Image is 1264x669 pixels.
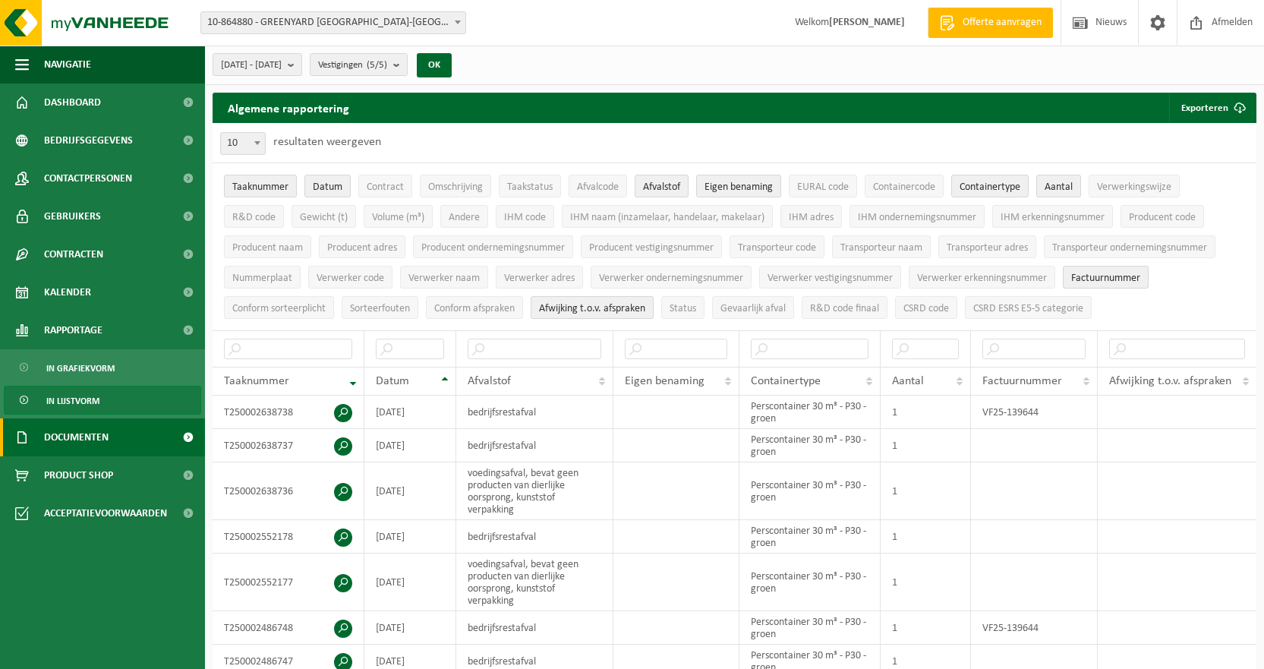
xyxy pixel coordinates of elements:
span: Dashboard [44,84,101,121]
span: Afvalstof [468,375,511,387]
button: StatusStatus: Activate to sort [661,296,704,319]
span: IHM erkenningsnummer [1001,212,1105,223]
button: Gevaarlijk afval : Activate to sort [712,296,794,319]
span: Sorteerfouten [350,303,410,314]
td: Perscontainer 30 m³ - P30 - groen [739,462,881,520]
a: Offerte aanvragen [928,8,1053,38]
button: [DATE] - [DATE] [213,53,302,76]
span: Taakstatus [507,181,553,193]
span: Datum [376,375,409,387]
button: Producent adresProducent adres: Activate to sort [319,235,405,258]
button: IHM ondernemingsnummerIHM ondernemingsnummer: Activate to sort [849,205,985,228]
span: Producent vestigingsnummer [589,242,714,254]
span: Rapportage [44,311,102,349]
span: Containercode [873,181,935,193]
button: Gewicht (t)Gewicht (t): Activate to sort [292,205,356,228]
button: AfvalcodeAfvalcode: Activate to sort [569,175,627,197]
button: Producent vestigingsnummerProducent vestigingsnummer: Activate to sort [581,235,722,258]
button: Eigen benamingEigen benaming: Activate to sort [696,175,781,197]
td: [DATE] [364,611,456,645]
button: Conform afspraken : Activate to sort [426,296,523,319]
strong: [PERSON_NAME] [829,17,905,28]
span: Afvalstof [643,181,680,193]
span: Aantal [1045,181,1073,193]
button: AndereAndere: Activate to sort [440,205,488,228]
td: bedrijfsrestafval [456,396,613,429]
span: 10 [220,132,266,155]
td: bedrijfsrestafval [456,429,613,462]
h2: Algemene rapportering [213,93,364,123]
button: FactuurnummerFactuurnummer: Activate to sort [1063,266,1149,289]
button: Transporteur codeTransporteur code: Activate to sort [730,235,824,258]
span: Factuurnummer [1071,273,1140,284]
span: 10 [221,133,265,154]
span: Transporteur ondernemingsnummer [1052,242,1207,254]
button: Conform sorteerplicht : Activate to sort [224,296,334,319]
span: In grafiekvorm [46,354,115,383]
span: Verwerker ondernemingsnummer [599,273,743,284]
span: Verwerker code [317,273,384,284]
button: Transporteur ondernemingsnummerTransporteur ondernemingsnummer : Activate to sort [1044,235,1215,258]
button: TaakstatusTaakstatus: Activate to sort [499,175,561,197]
td: [DATE] [364,396,456,429]
button: Transporteur naamTransporteur naam: Activate to sort [832,235,931,258]
button: ContainercodeContainercode: Activate to sort [865,175,944,197]
button: OmschrijvingOmschrijving: Activate to sort [420,175,491,197]
span: Verwerker vestigingsnummer [768,273,893,284]
span: Omschrijving [428,181,483,193]
span: Afwijking t.o.v. afspraken [539,303,645,314]
button: OK [417,53,452,77]
td: T250002638736 [213,462,364,520]
td: [DATE] [364,520,456,554]
span: Bedrijfsgegevens [44,121,133,159]
td: T250002552177 [213,554,364,611]
button: CSRD ESRS E5-5 categorieCSRD ESRS E5-5 categorie: Activate to sort [965,296,1092,319]
span: Producent adres [327,242,397,254]
td: 1 [881,396,971,429]
span: Contracten [44,235,103,273]
button: Verwerker adresVerwerker adres: Activate to sort [496,266,583,289]
span: R&D code [232,212,276,223]
span: Gevaarlijk afval [720,303,786,314]
span: Transporteur adres [947,242,1028,254]
span: Producent ondernemingsnummer [421,242,565,254]
button: Volume (m³)Volume (m³): Activate to sort [364,205,433,228]
span: Verwerkingswijze [1097,181,1171,193]
span: Offerte aanvragen [959,15,1045,30]
td: bedrijfsrestafval [456,520,613,554]
span: Documenten [44,418,109,456]
span: Transporteur naam [840,242,922,254]
button: Producent codeProducent code: Activate to sort [1121,205,1204,228]
span: Verwerker erkenningsnummer [917,273,1047,284]
span: IHM code [504,212,546,223]
span: Eigen benaming [625,375,704,387]
span: CSRD ESRS E5-5 categorie [973,303,1083,314]
span: Taaknummer [232,181,288,193]
span: Verwerker naam [408,273,480,284]
td: T250002486748 [213,611,364,645]
span: Taaknummer [224,375,289,387]
td: T250002638737 [213,429,364,462]
button: Verwerker vestigingsnummerVerwerker vestigingsnummer: Activate to sort [759,266,901,289]
button: VerwerkingswijzeVerwerkingswijze: Activate to sort [1089,175,1180,197]
span: Aantal [892,375,924,387]
button: Verwerker naamVerwerker naam: Activate to sort [400,266,488,289]
span: R&D code finaal [810,303,879,314]
button: Transporteur adresTransporteur adres: Activate to sort [938,235,1036,258]
button: CSRD codeCSRD code: Activate to sort [895,296,957,319]
td: VF25-139644 [971,396,1098,429]
span: Factuurnummer [982,375,1062,387]
span: Afvalcode [577,181,619,193]
button: R&D codeR&amp;D code: Activate to sort [224,205,284,228]
button: IHM codeIHM code: Activate to sort [496,205,554,228]
td: Perscontainer 30 m³ - P30 - groen [739,611,881,645]
span: Transporteur code [738,242,816,254]
td: Perscontainer 30 m³ - P30 - groen [739,554,881,611]
span: Producent code [1129,212,1196,223]
button: Verwerker erkenningsnummerVerwerker erkenningsnummer: Activate to sort [909,266,1055,289]
span: Contactpersonen [44,159,132,197]
span: Verwerker adres [504,273,575,284]
td: 1 [881,462,971,520]
span: Navigatie [44,46,91,84]
td: T250002638738 [213,396,364,429]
